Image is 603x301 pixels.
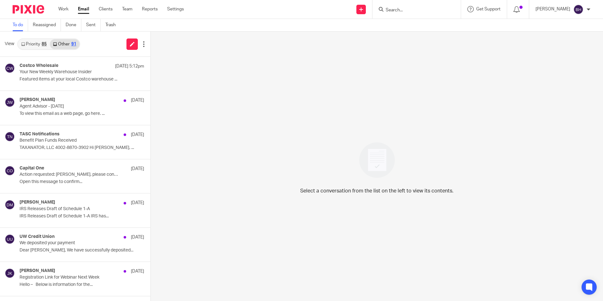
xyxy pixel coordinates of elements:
[5,41,14,47] span: View
[105,19,120,31] a: Trash
[20,132,60,137] h4: TASC Notifications
[5,234,15,244] img: svg%3E
[20,179,144,185] p: Open this message to confirm...
[131,234,144,240] p: [DATE]
[20,200,55,205] h4: [PERSON_NAME]
[20,145,144,150] p: TAXANATOR, LLC 4002-8870-3902 Hi [PERSON_NAME], ...
[5,63,15,73] img: svg%3E
[33,19,61,31] a: Reassigned
[20,282,144,287] p: Hello – Below is information for the...
[20,172,119,177] p: Action requested: [PERSON_NAME], please confirm your info
[131,132,144,138] p: [DATE]
[5,200,15,210] img: svg%3E
[42,42,47,46] div: 85
[131,166,144,172] p: [DATE]
[167,6,184,12] a: Settings
[115,63,144,69] p: [DATE] 5:12pm
[20,111,144,116] p: To view this email as a web page, go here. ...
[20,166,44,171] h4: Capital One
[20,240,119,246] p: We deposited your payment
[142,6,158,12] a: Reports
[20,97,55,103] h4: [PERSON_NAME]
[131,268,144,274] p: [DATE]
[573,4,583,15] img: svg%3E
[131,200,144,206] p: [DATE]
[66,19,81,31] a: Done
[50,39,79,49] a: Other91
[5,166,15,176] img: svg%3E
[20,268,55,274] h4: [PERSON_NAME]
[20,63,58,68] h4: Costco Wholesale
[78,6,89,12] a: Email
[20,248,144,253] p: Dear [PERSON_NAME], We have successfully deposited...
[20,234,55,239] h4: UW Credit Union
[20,69,119,75] p: Your New Weekly Warehouse Insider
[476,7,501,11] span: Get Support
[58,6,68,12] a: Work
[20,214,144,219] p: IRS Releases Draft of Schedule 1-A IRS has...
[355,138,399,182] img: image
[13,5,44,14] img: Pixie
[5,268,15,278] img: svg%3E
[20,275,119,280] p: Registration Link for Webinar Next Week
[5,132,15,142] img: svg%3E
[18,39,50,49] a: Priority85
[20,206,119,212] p: IRS Releases Draft of Schedule 1-A
[13,19,28,31] a: To do
[122,6,132,12] a: Team
[20,104,119,109] p: Agent Advisor - [DATE]
[86,19,101,31] a: Sent
[99,6,113,12] a: Clients
[20,77,144,82] p: Featured items at your local Costco warehouse ...
[385,8,442,13] input: Search
[5,97,15,107] img: svg%3E
[131,97,144,103] p: [DATE]
[20,138,119,143] p: Benefit Plan Funds Received
[71,42,76,46] div: 91
[300,187,454,195] p: Select a conversation from the list on the left to view its contents.
[536,6,570,12] p: [PERSON_NAME]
